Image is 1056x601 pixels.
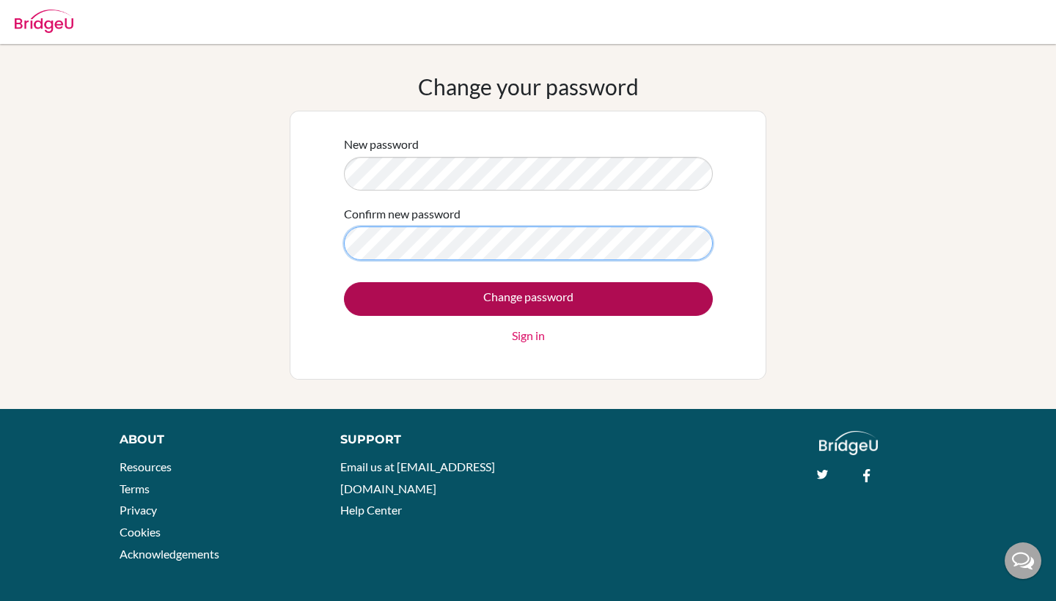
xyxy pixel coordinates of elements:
a: Help Center [340,503,402,517]
label: New password [344,136,419,153]
a: Sign in [512,327,545,344]
span: Help [34,10,64,23]
input: Change password [344,282,713,316]
div: About [120,431,307,449]
a: Privacy [120,503,157,517]
a: Acknowledgements [120,547,219,561]
a: Cookies [120,525,161,539]
a: Terms [120,482,150,495]
div: Support [340,431,513,449]
a: Email us at [EMAIL_ADDRESS][DOMAIN_NAME] [340,460,495,495]
a: Resources [120,460,172,473]
label: Confirm new password [344,205,461,223]
h1: Change your password [418,73,639,100]
img: logo_white@2x-f4f0deed5e89b7ecb1c2cc34c3e3d731f90f0f143d5ea2071677605dd97b5244.png [819,431,879,455]
img: Bridge-U [15,10,73,33]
